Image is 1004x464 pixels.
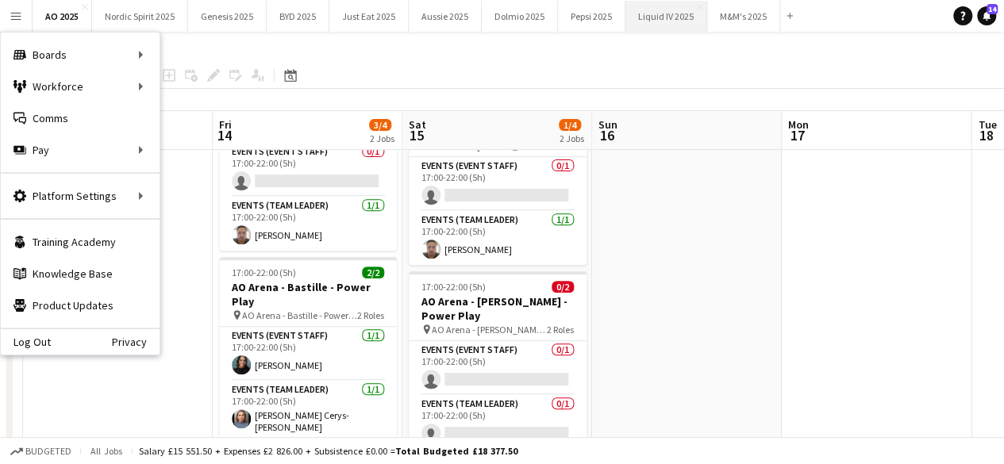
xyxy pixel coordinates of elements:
span: 2 Roles [357,309,384,321]
div: Salary £15 551.50 + Expenses £2 826.00 + Subsistence £0.00 = [139,445,517,457]
span: Tue [978,117,996,132]
button: Budgeted [8,443,74,460]
span: 14 [987,4,998,14]
button: Liquid IV 2025 [625,1,707,32]
button: Just Eat 2025 [329,1,409,32]
button: M&M's 2025 [707,1,780,32]
span: 16 [596,126,617,144]
app-card-role: Events (Team Leader)1/117:00-22:00 (5h)[PERSON_NAME] Cerys- [PERSON_NAME] [219,381,397,439]
app-card-role: Events (Event Staff)0/117:00-22:00 (5h) [409,341,587,395]
a: 14 [977,6,996,25]
span: 3/4 [369,119,391,131]
span: 17 [786,126,809,144]
button: AO 2025 [33,1,92,32]
span: AO Arena - Bastille - Power Play - times tbc [242,309,357,321]
span: 0/2 [552,281,574,293]
span: 17:00-22:00 (5h) [421,281,486,293]
div: Boards [1,39,160,71]
h3: AO Arena - Bastille - Power Play [219,280,397,309]
a: Comms [1,102,160,134]
app-card-role: Events (Event Staff)0/117:00-22:00 (5h) [409,157,587,211]
div: Workforce [1,71,160,102]
button: Pepsi 2025 [558,1,625,32]
a: Privacy [112,336,160,348]
div: 2 Jobs [560,132,584,144]
button: Aussie 2025 [409,1,482,32]
span: 14 [217,126,232,144]
span: Mon [788,117,809,132]
div: 2 Jobs [370,132,394,144]
div: Platform Settings [1,180,160,212]
a: Product Updates [1,290,160,321]
a: Log Out [1,336,51,348]
app-card-role: Events (Event Staff)1/117:00-22:00 (5h)[PERSON_NAME] [219,327,397,381]
app-job-card: 17:00-22:00 (5h)0/2AO Arena - [PERSON_NAME] - Power Play AO Arena - [PERSON_NAME] - Power Play - ... [409,271,587,449]
span: All jobs [87,445,125,457]
span: Total Budgeted £18 377.50 [395,445,517,457]
app-job-card: 17:00-22:00 (5h)1/2AO Arena - [PERSON_NAME] - Kitchen AO Arena - [PERSON_NAME] - Kitchen - times ... [409,87,587,265]
button: BYD 2025 [267,1,329,32]
app-card-role: Events (Team Leader)0/117:00-22:00 (5h) [409,395,587,449]
span: 2 Roles [547,324,574,336]
a: Training Academy [1,226,160,258]
h3: AO Arena - [PERSON_NAME] - Power Play [409,294,587,323]
app-card-role: Events (Team Leader)1/117:00-22:00 (5h)[PERSON_NAME] [219,197,397,251]
a: Knowledge Base [1,258,160,290]
span: Fri [219,117,232,132]
app-job-card: 17:00-22:00 (5h)1/2AO Arena - Bastille - Kitchen AO Arena - Bastille - Kitchen - times tbc2 Roles... [219,87,397,251]
span: Budgeted [25,446,71,457]
span: 15 [406,126,426,144]
button: Genesis 2025 [188,1,267,32]
app-job-card: 17:00-22:00 (5h)2/2AO Arena - Bastille - Power Play AO Arena - Bastille - Power Play - times tbc2... [219,257,397,439]
span: 17:00-22:00 (5h) [232,267,296,278]
app-card-role: Events (Event Staff)0/117:00-22:00 (5h) [219,143,397,197]
button: Dolmio 2025 [482,1,558,32]
span: 18 [975,126,996,144]
span: AO Arena - [PERSON_NAME] - Power Play - times tbc [432,324,547,336]
span: 1/4 [559,119,581,131]
button: Nordic Spirit 2025 [92,1,188,32]
span: Sun [598,117,617,132]
span: 2/2 [362,267,384,278]
div: Pay [1,134,160,166]
app-card-role: Events (Team Leader)1/117:00-22:00 (5h)[PERSON_NAME] [409,211,587,265]
span: Sat [409,117,426,132]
